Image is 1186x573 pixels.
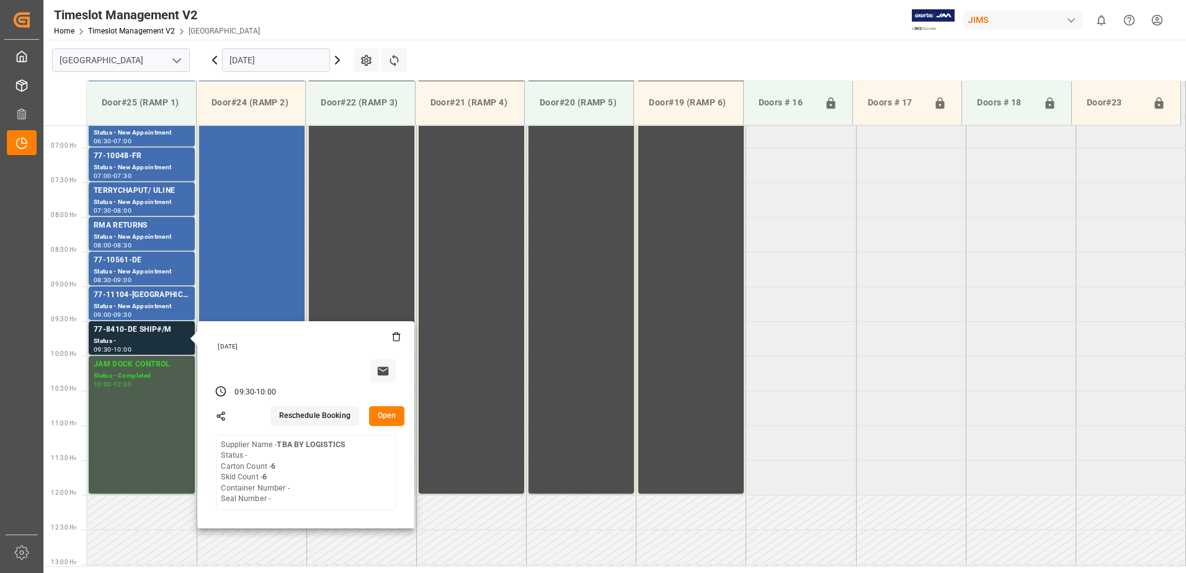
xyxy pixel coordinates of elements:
div: JAM DOCK VOLUME CONTROL [643,81,739,93]
div: 77-10553-[GEOGRAPHIC_DATA] [94,81,190,93]
div: - [112,277,114,283]
div: TERRYCHAPUT/ ULINE [94,185,190,197]
div: 77-11104-[GEOGRAPHIC_DATA] [94,289,190,301]
div: - [112,173,114,179]
div: 77-10048-FR [94,150,190,162]
div: JAM DOCK VOLUME CONTROL [314,81,409,93]
div: 08:30 [114,242,132,248]
span: 12:30 Hr [51,524,76,531]
div: - [112,381,114,387]
div: Door#25 (RAMP 1) [97,91,186,114]
div: 77-9620-ID(IN01/32LINES) [204,81,300,93]
div: JAM DOCK VOLUME CONTROL [424,81,519,93]
div: 09:30 [94,347,112,352]
div: - [112,138,114,144]
div: Status - New Appointment [94,128,190,138]
div: 10:00 [256,387,276,398]
div: - [112,208,114,213]
div: [DATE] [213,342,401,351]
span: 11:00 Hr [51,420,76,427]
div: Door#19 (RAMP 6) [644,91,733,114]
div: 07:30 [114,173,132,179]
div: 09:00 [114,277,132,283]
div: 12:00 [114,381,132,387]
img: Exertis%20JAM%20-%20Email%20Logo.jpg_1722504956.jpg [912,9,955,31]
button: Help Center [1115,6,1143,34]
div: Door#24 (RAMP 2) [207,91,295,114]
button: Reschedule Booking [270,406,359,426]
div: Status - [94,336,190,347]
span: 08:00 Hr [51,211,76,218]
div: JAM DOCK CONTROL [94,358,190,371]
div: 09:30 [114,312,132,318]
div: 10:00 [94,381,112,387]
div: Supplier Name - Status - Carton Count - Skid Count - Container Number - Seal Number - [221,440,346,505]
div: 08:00 [114,208,132,213]
b: 6 [262,473,267,481]
b: TBA BY LOGISTICS [277,440,346,449]
button: show 0 new notifications [1087,6,1115,34]
div: 77-10561-DE [94,254,190,267]
a: Timeslot Management V2 [88,27,175,35]
input: DD.MM.YYYY [222,48,330,72]
div: - [112,242,114,248]
a: Home [54,27,74,35]
div: 77-8410-DE SHIP#/M [94,324,190,336]
div: Doors # 16 [754,91,819,115]
span: 07:30 Hr [51,177,76,184]
div: 09:30 [234,387,254,398]
div: 09:00 [94,312,112,318]
div: Door#22 (RAMP 3) [316,91,404,114]
div: Status - New Appointment [94,301,190,312]
div: Door#23 [1082,91,1148,115]
div: - [112,347,114,352]
span: 13:00 Hr [51,559,76,566]
div: Status - New Appointment [94,232,190,242]
button: open menu [167,51,185,70]
div: 08:00 [94,242,112,248]
button: JIMS [963,8,1087,32]
div: RMA RETURNS [94,220,190,232]
span: 07:00 Hr [51,142,76,149]
div: - [254,387,256,398]
div: 07:30 [94,208,112,213]
span: 09:30 Hr [51,316,76,322]
div: Status - Completed [94,371,190,381]
div: Door#20 (RAMP 5) [535,91,623,114]
span: 10:30 Hr [51,385,76,392]
span: 08:30 Hr [51,246,76,253]
span: 09:00 Hr [51,281,76,288]
div: JAM DOCK VOLUME CONTROL [533,81,629,93]
button: Open [369,406,405,426]
span: 12:00 Hr [51,489,76,496]
div: Timeslot Management V2 [54,6,260,24]
div: 06:30 [94,138,112,144]
div: Status - New Appointment [94,197,190,208]
div: 07:00 [114,138,132,144]
div: Doors # 18 [972,91,1038,115]
div: Status - New Appointment [94,162,190,173]
div: JIMS [963,11,1082,29]
div: Status - New Appointment [94,267,190,277]
span: 11:30 Hr [51,455,76,461]
span: 10:00 Hr [51,350,76,357]
div: Doors # 17 [863,91,929,115]
div: 08:30 [94,277,112,283]
div: Door#21 (RAMP 4) [426,91,514,114]
div: 07:00 [94,173,112,179]
div: 10:00 [114,347,132,352]
div: - [112,312,114,318]
input: Type to search/select [52,48,190,72]
b: 6 [271,462,275,471]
